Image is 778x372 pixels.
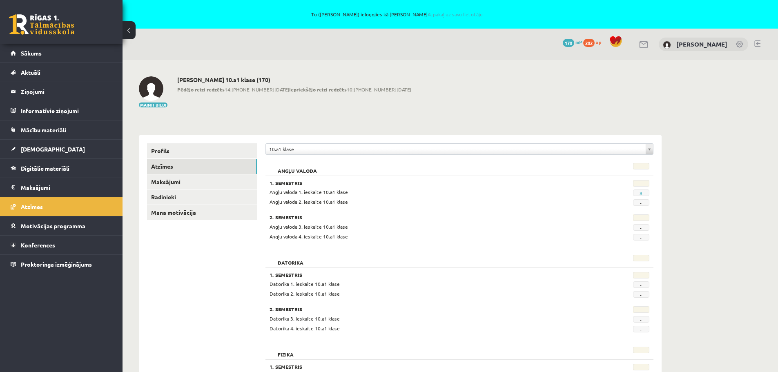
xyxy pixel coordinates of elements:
span: 14:[PHONE_NUMBER][DATE] 10:[PHONE_NUMBER][DATE] [177,86,411,93]
span: Proktoringa izmēģinājums [21,261,92,268]
button: Mainīt bildi [139,102,167,107]
a: Atzīmes [147,159,257,174]
span: Datorika 3. ieskaite 10.a1 klase [270,315,340,322]
span: 170 [563,39,574,47]
h2: Fizika [270,347,302,355]
a: 10.a1 klase [266,144,653,154]
a: 202 xp [583,39,605,45]
span: Tu ([PERSON_NAME]) ielogojies kā [PERSON_NAME] [94,12,700,17]
span: Datorika 4. ieskaite 10.a1 klase [270,325,340,332]
b: Iepriekšējo reizi redzēts [289,86,347,93]
a: [DEMOGRAPHIC_DATA] [11,140,112,158]
span: - [633,281,649,288]
a: 8 [640,190,642,196]
a: Sākums [11,44,112,62]
a: Aktuāli [11,63,112,82]
img: Angelisa Kuzņecova [139,76,163,101]
legend: Ziņojumi [21,82,112,101]
a: [PERSON_NAME] [676,40,727,48]
legend: Maksājumi [21,178,112,197]
span: Konferences [21,241,55,249]
h3: 1. Semestris [270,180,584,186]
span: - [633,234,649,241]
span: 202 [583,39,595,47]
span: xp [596,39,601,45]
a: Atpakaļ uz savu lietotāju [428,11,483,18]
span: Datorika 2. ieskaite 10.a1 klase [270,290,340,297]
a: Maksājumi [11,178,112,197]
span: Angļu valoda 2. ieskaite 10.a1 klase [270,198,348,205]
a: Mana motivācija [147,205,257,220]
h3: 2. Semestris [270,214,584,220]
span: Aktuāli [21,69,40,76]
span: Digitālie materiāli [21,165,69,172]
a: Konferences [11,236,112,254]
h2: Datorika [270,255,312,263]
a: Motivācijas programma [11,216,112,235]
a: Informatīvie ziņojumi [11,101,112,120]
h3: 1. Semestris [270,272,584,278]
span: - [633,224,649,231]
h2: [PERSON_NAME] 10.a1 klase (170) [177,76,411,83]
b: Pēdējo reizi redzēts [177,86,225,93]
a: Atzīmes [11,197,112,216]
span: 10.a1 klase [269,144,642,154]
span: Angļu valoda 3. ieskaite 10.a1 klase [270,223,348,230]
span: - [633,291,649,298]
span: - [633,199,649,206]
span: - [633,326,649,332]
span: Datorika 1. ieskaite 10.a1 klase [270,281,340,287]
a: 170 mP [563,39,582,45]
a: Radinieki [147,189,257,205]
h3: 1. Semestris [270,364,584,370]
span: - [633,316,649,323]
span: Mācību materiāli [21,126,66,134]
span: Motivācijas programma [21,222,85,229]
span: Angļu valoda 1. ieskaite 10.a1 klase [270,189,348,195]
a: Digitālie materiāli [11,159,112,178]
span: mP [575,39,582,45]
h2: Angļu valoda [270,163,325,171]
a: Maksājumi [147,174,257,189]
a: Mācību materiāli [11,120,112,139]
img: Angelisa Kuzņecova [663,41,671,49]
span: Angļu valoda 4. ieskaite 10.a1 klase [270,233,348,240]
span: Atzīmes [21,203,43,210]
a: Profils [147,143,257,158]
a: Rīgas 1. Tālmācības vidusskola [9,14,74,35]
span: Sākums [21,49,42,57]
h3: 2. Semestris [270,306,584,312]
a: Proktoringa izmēģinājums [11,255,112,274]
a: Ziņojumi [11,82,112,101]
legend: Informatīvie ziņojumi [21,101,112,120]
span: [DEMOGRAPHIC_DATA] [21,145,85,153]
